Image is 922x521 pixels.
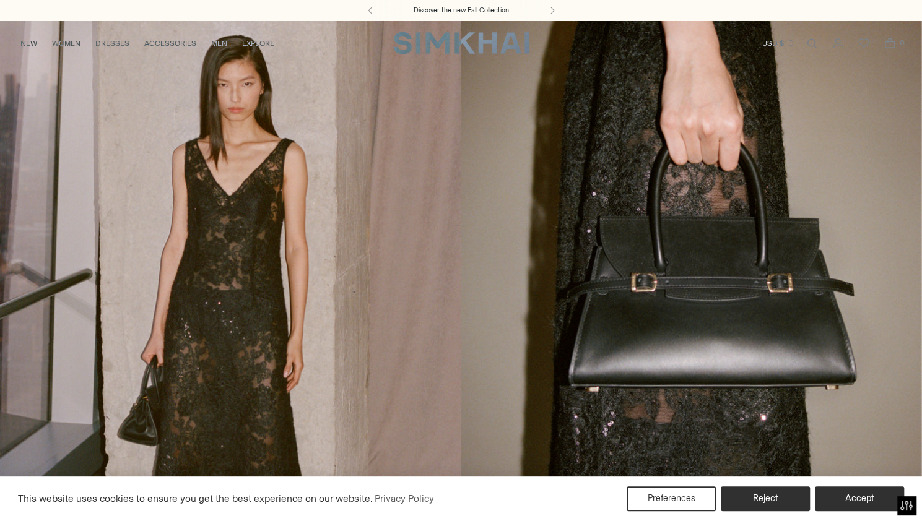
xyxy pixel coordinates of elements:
a: WOMEN [52,30,80,57]
a: Privacy Policy (opens in a new tab) [373,489,436,508]
a: MEN [211,30,227,57]
button: Preferences [627,486,716,511]
a: NEW [20,30,37,57]
a: Open cart modal [877,31,902,56]
a: Open search modal [799,31,824,56]
button: Reject [721,486,810,511]
a: ACCESSORIES [144,30,196,57]
button: Accept [815,486,904,511]
a: EXPLORE [242,30,274,57]
a: SIMKHAI [393,31,529,55]
button: USD $ [762,30,795,57]
a: DRESSES [95,30,129,57]
span: This website uses cookies to ensure you get the best experience on our website. [18,493,373,504]
a: Go to the account page [825,31,850,56]
a: Wishlist [851,31,876,56]
span: 0 [896,37,907,48]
